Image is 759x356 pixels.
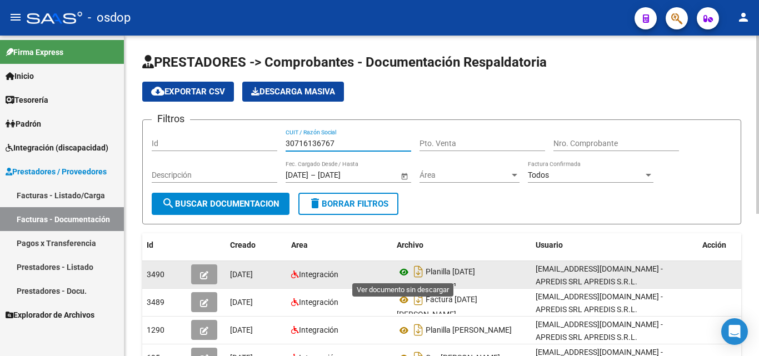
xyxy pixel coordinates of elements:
div: Open Intercom Messenger [721,318,748,345]
datatable-header-cell: Creado [226,233,287,257]
span: [EMAIL_ADDRESS][DOMAIN_NAME] - APREDIS SRL APREDIS S.R.L. [536,264,663,286]
span: [DATE] [230,298,253,307]
span: Creado [230,240,256,249]
mat-icon: menu [9,11,22,24]
span: 1290 [147,325,164,334]
button: Open calendar [398,170,410,182]
span: [DATE] [230,270,253,279]
i: Descargar documento [411,290,426,308]
input: Fecha inicio [286,171,308,180]
span: Factura [DATE] [PERSON_NAME] [397,295,477,319]
span: Padrón [6,118,41,130]
span: Integración (discapacidad) [6,142,108,154]
span: Planilla [PERSON_NAME] [426,326,512,335]
span: 3489 [147,298,164,307]
button: Exportar CSV [142,82,234,102]
mat-icon: delete [308,197,322,210]
span: Área [420,171,510,180]
span: Inicio [6,70,34,82]
datatable-header-cell: Archivo [392,233,531,257]
span: [EMAIL_ADDRESS][DOMAIN_NAME] - APREDIS SRL APREDIS S.R.L. [536,320,663,342]
button: Descarga Masiva [242,82,344,102]
span: Descarga Masiva [251,87,335,97]
span: [DATE] [230,325,253,334]
span: Integración [299,325,338,334]
span: Firma Express [6,46,63,58]
mat-icon: cloud_download [151,84,164,98]
datatable-header-cell: Usuario [531,233,698,257]
span: Explorador de Archivos [6,309,94,321]
mat-icon: search [162,197,175,210]
i: Descargar documento [411,321,426,339]
span: Tesorería [6,94,48,106]
span: Planilla [DATE] [PERSON_NAME] [397,268,475,292]
span: PRESTADORES -> Comprobantes - Documentación Respaldatoria [142,54,547,70]
span: Borrar Filtros [308,199,388,209]
button: Borrar Filtros [298,193,398,215]
span: Buscar Documentacion [162,199,279,209]
span: Archivo [397,240,423,249]
datatable-header-cell: Id [142,233,187,257]
span: – [311,171,316,180]
i: Descargar documento [411,263,426,280]
span: Area [291,240,308,249]
span: 3490 [147,270,164,279]
span: Acción [702,240,726,249]
span: Usuario [536,240,563,249]
button: Buscar Documentacion [152,193,289,215]
span: Prestadores / Proveedores [6,166,107,178]
app-download-masive: Descarga masiva de comprobantes (adjuntos) [242,82,344,102]
h3: Filtros [152,111,190,127]
span: Integración [299,270,338,279]
span: - osdop [88,6,131,30]
span: Exportar CSV [151,87,225,97]
input: Fecha fin [318,171,372,180]
mat-icon: person [737,11,750,24]
span: Integración [299,298,338,307]
datatable-header-cell: Area [287,233,392,257]
datatable-header-cell: Acción [698,233,753,257]
span: Id [147,240,153,249]
span: Todos [528,171,549,179]
span: [EMAIL_ADDRESS][DOMAIN_NAME] - APREDIS SRL APREDIS S.R.L. [536,292,663,314]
